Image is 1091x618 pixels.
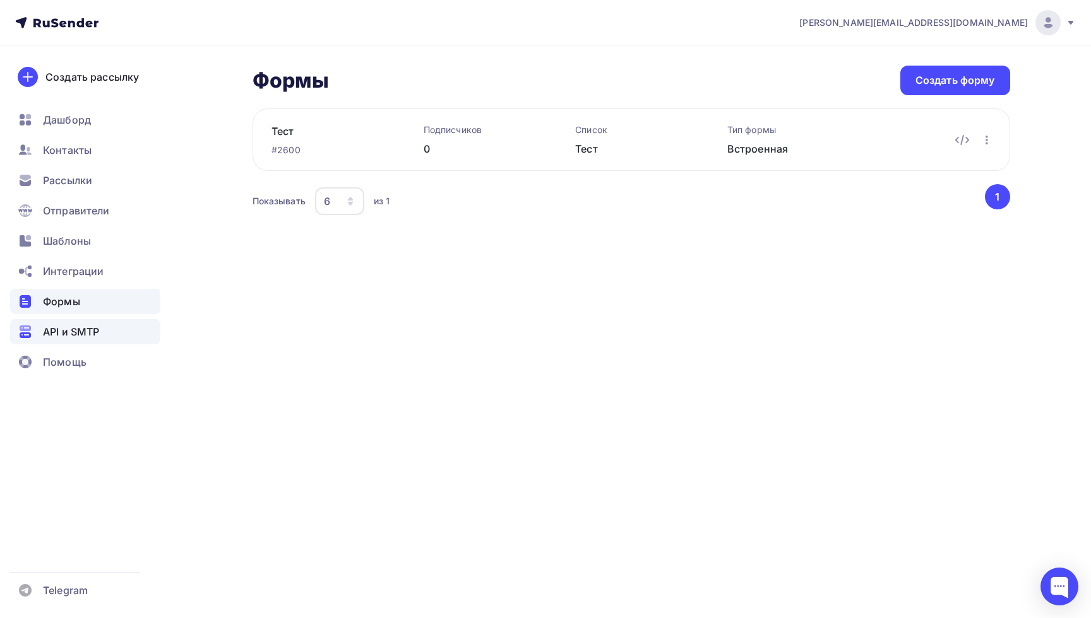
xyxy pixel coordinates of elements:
a: Тест [271,124,383,139]
div: Подписчиков [424,124,535,136]
a: Дашборд [10,107,160,132]
span: Отправители [43,203,110,218]
span: Telegram [43,583,88,598]
span: Интеграции [43,264,104,279]
a: [PERSON_NAME][EMAIL_ADDRESS][DOMAIN_NAME] [799,10,1076,35]
div: Показывать [253,195,306,207]
span: Шаблоны [43,233,91,248]
h2: Формы [253,68,330,93]
span: Контакты [43,143,92,158]
ul: Pagination [982,184,1010,209]
span: Формы [43,294,80,309]
div: Список [575,124,687,136]
a: Формы [10,289,160,314]
span: Дашборд [43,112,91,127]
div: Встроенная [727,141,839,156]
div: #2600 [271,144,383,156]
a: Шаблоны [10,228,160,254]
div: 0 [424,141,535,156]
div: Тест [575,141,687,156]
span: Помощь [43,354,86,370]
div: Создать рассылку [45,69,139,85]
span: API и SMTP [43,324,99,339]
a: Отправители [10,198,160,223]
div: Создать форму [915,73,995,88]
button: Go to page 1 [985,184,1010,209]
div: из 1 [374,195,390,207]
a: Рассылки [10,168,160,193]
div: 6 [324,194,330,209]
a: Контакты [10,137,160,163]
span: [PERSON_NAME][EMAIL_ADDRESS][DOMAIN_NAME] [799,16,1028,29]
div: Тип формы [727,124,839,136]
button: 6 [314,187,365,216]
span: Рассылки [43,173,92,188]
